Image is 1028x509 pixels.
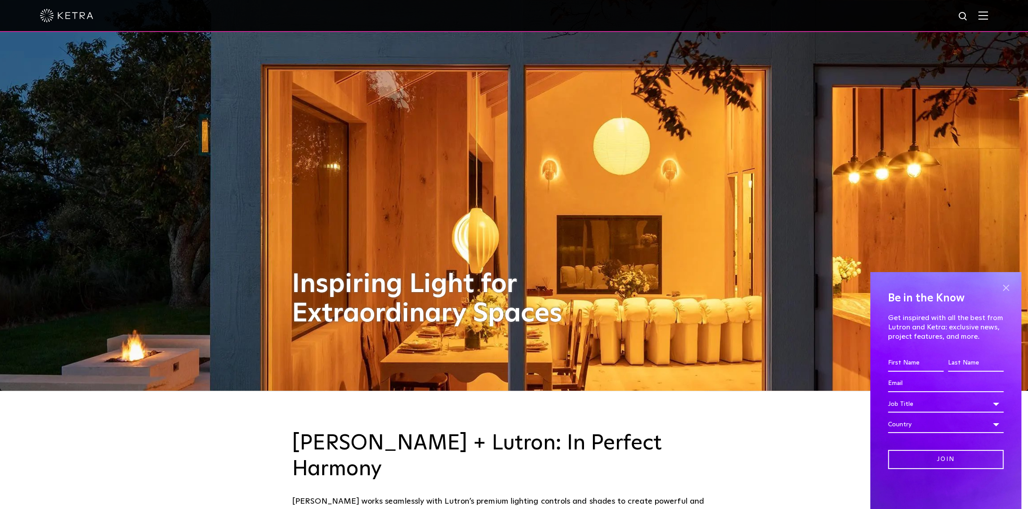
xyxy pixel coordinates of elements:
input: Join [888,450,1004,469]
input: First Name [888,355,944,372]
h4: Be in the Know [888,290,1004,307]
img: Hamburger%20Nav.svg [978,11,988,20]
img: ketra-logo-2019-white [40,9,93,22]
input: Email [888,375,1004,392]
h3: [PERSON_NAME] + Lutron: In Perfect Harmony [292,431,736,482]
p: Get inspired with all the best from Lutron and Ketra: exclusive news, project features, and more. [888,313,1004,341]
input: Last Name [948,355,1004,372]
div: Country [888,416,1004,433]
h1: Inspiring Light for Extraordinary Spaces [292,270,581,329]
img: search icon [958,11,969,22]
div: Job Title [888,396,1004,413]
